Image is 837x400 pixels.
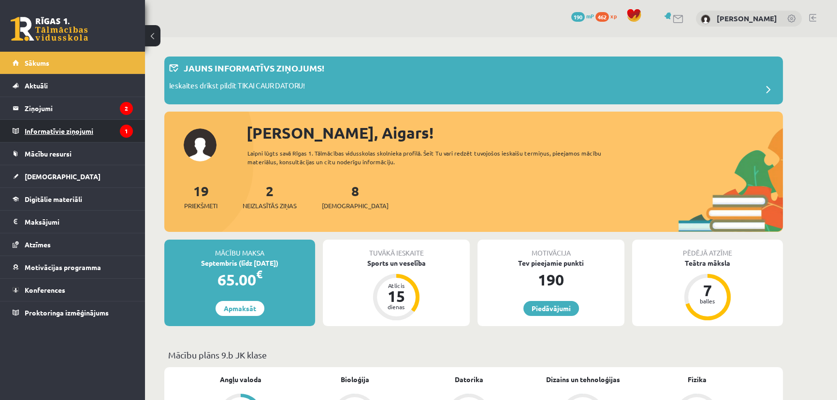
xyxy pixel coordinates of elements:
[184,201,217,211] span: Priekšmeti
[455,374,483,385] a: Datorika
[247,149,619,166] div: Laipni lūgts savā Rīgas 1. Tālmācības vidusskolas skolnieka profilā. Šeit Tu vari redzēt tuvojošo...
[25,308,109,317] span: Proktoringa izmēģinājums
[13,301,133,324] a: Proktoringa izmēģinājums
[717,14,777,23] a: [PERSON_NAME]
[632,258,783,322] a: Teātra māksla 7 balles
[25,58,49,67] span: Sākums
[13,52,133,74] a: Sākums
[322,201,389,211] span: [DEMOGRAPHIC_DATA]
[477,240,624,258] div: Motivācija
[477,268,624,291] div: 190
[164,258,315,268] div: Septembris (līdz [DATE])
[13,120,133,142] a: Informatīvie ziņojumi1
[688,374,707,385] a: Fizika
[13,211,133,233] a: Maksājumi
[693,283,722,298] div: 7
[25,195,82,203] span: Digitālie materiāli
[701,14,710,24] img: Aigars Laķis
[693,298,722,304] div: balles
[11,17,88,41] a: Rīgas 1. Tālmācības vidusskola
[169,80,305,94] p: Ieskaites drīkst pildīt TIKAI CAUR DATORU!
[256,267,262,281] span: €
[220,374,261,385] a: Angļu valoda
[382,283,411,288] div: Atlicis
[341,374,369,385] a: Bioloģija
[168,348,779,361] p: Mācību plāns 9.b JK klase
[546,374,620,385] a: Dizains un tehnoloģijas
[13,279,133,301] a: Konferences
[586,12,594,20] span: mP
[25,286,65,294] span: Konferences
[120,125,133,138] i: 1
[595,12,621,20] a: 462 xp
[632,258,783,268] div: Teātra māksla
[13,256,133,278] a: Motivācijas programma
[13,143,133,165] a: Mācību resursi
[382,304,411,310] div: dienas
[120,102,133,115] i: 2
[25,120,133,142] legend: Informatīvie ziņojumi
[323,258,470,268] div: Sports un veselība
[243,201,297,211] span: Neizlasītās ziņas
[25,97,133,119] legend: Ziņojumi
[323,258,470,322] a: Sports un veselība Atlicis 15 dienas
[243,182,297,211] a: 2Neizlasītās ziņas
[25,172,101,181] span: [DEMOGRAPHIC_DATA]
[610,12,617,20] span: xp
[169,61,778,100] a: Jauns informatīvs ziņojums! Ieskaites drīkst pildīt TIKAI CAUR DATORU!
[216,301,264,316] a: Apmaksāt
[595,12,609,22] span: 462
[25,149,72,158] span: Mācību resursi
[523,301,579,316] a: Piedāvājumi
[184,61,324,74] p: Jauns informatīvs ziņojums!
[571,12,594,20] a: 190 mP
[25,240,51,249] span: Atzīmes
[323,240,470,258] div: Tuvākā ieskaite
[632,240,783,258] div: Pēdējā atzīme
[571,12,585,22] span: 190
[25,211,133,233] legend: Maksājumi
[25,81,48,90] span: Aktuāli
[13,188,133,210] a: Digitālie materiāli
[164,240,315,258] div: Mācību maksa
[13,233,133,256] a: Atzīmes
[382,288,411,304] div: 15
[13,97,133,119] a: Ziņojumi2
[25,263,101,271] span: Motivācijas programma
[164,268,315,291] div: 65.00
[13,165,133,187] a: [DEMOGRAPHIC_DATA]
[477,258,624,268] div: Tev pieejamie punkti
[184,182,217,211] a: 19Priekšmeti
[246,121,783,144] div: [PERSON_NAME], Aigars!
[322,182,389,211] a: 8[DEMOGRAPHIC_DATA]
[13,74,133,97] a: Aktuāli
